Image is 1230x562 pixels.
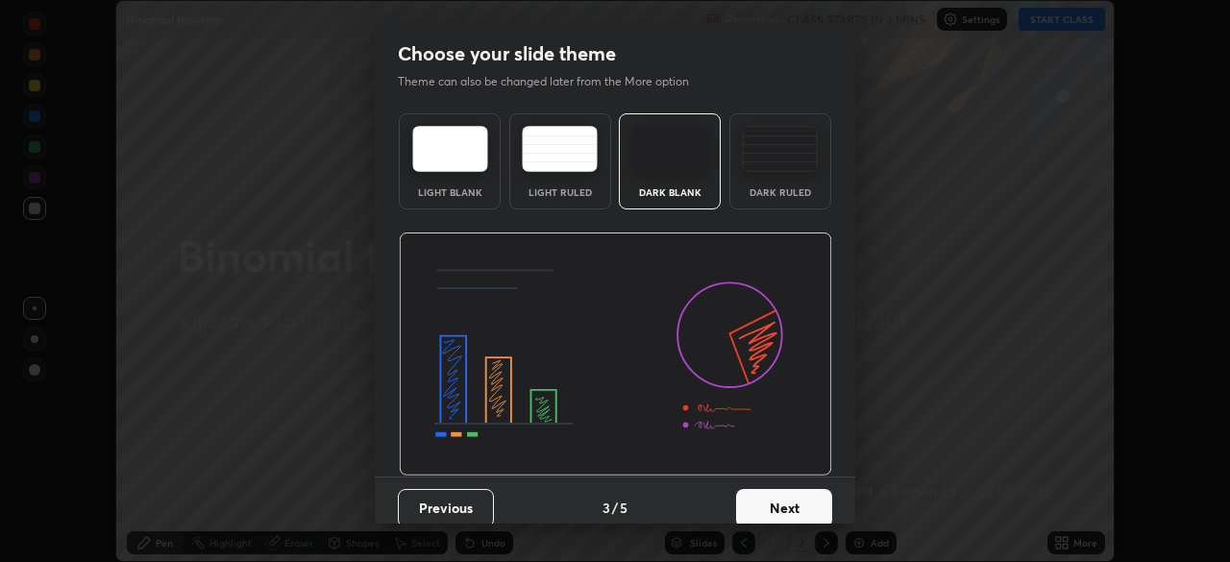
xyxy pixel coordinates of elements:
img: lightRuledTheme.5fabf969.svg [522,126,598,172]
button: Previous [398,489,494,527]
button: Next [736,489,832,527]
div: Light Ruled [522,187,599,197]
div: Dark Blank [631,187,708,197]
h4: 3 [603,498,610,518]
img: darkTheme.f0cc69e5.svg [632,126,708,172]
img: darkRuledTheme.de295e13.svg [742,126,818,172]
h4: / [612,498,618,518]
div: Light Blank [411,187,488,197]
p: Theme can also be changed later from the More option [398,73,709,90]
h2: Choose your slide theme [398,41,616,66]
img: darkThemeBanner.d06ce4a2.svg [399,232,832,476]
h4: 5 [620,498,627,518]
img: lightTheme.e5ed3b09.svg [412,126,488,172]
div: Dark Ruled [742,187,819,197]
